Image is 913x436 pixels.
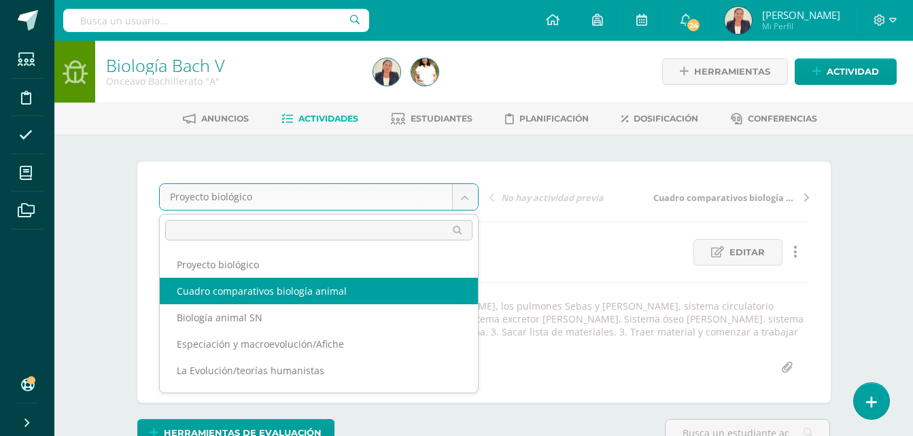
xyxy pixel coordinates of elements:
[160,278,478,304] div: Cuadro comparativos biología animal
[160,304,478,331] div: Biología animal SN
[160,251,478,278] div: Proyecto biológico
[160,357,478,384] div: La Evolución/teorías humanistas
[160,384,478,410] div: Biotecnología/mesa redonda
[160,331,478,357] div: Especiación y macroevolución/Afiche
